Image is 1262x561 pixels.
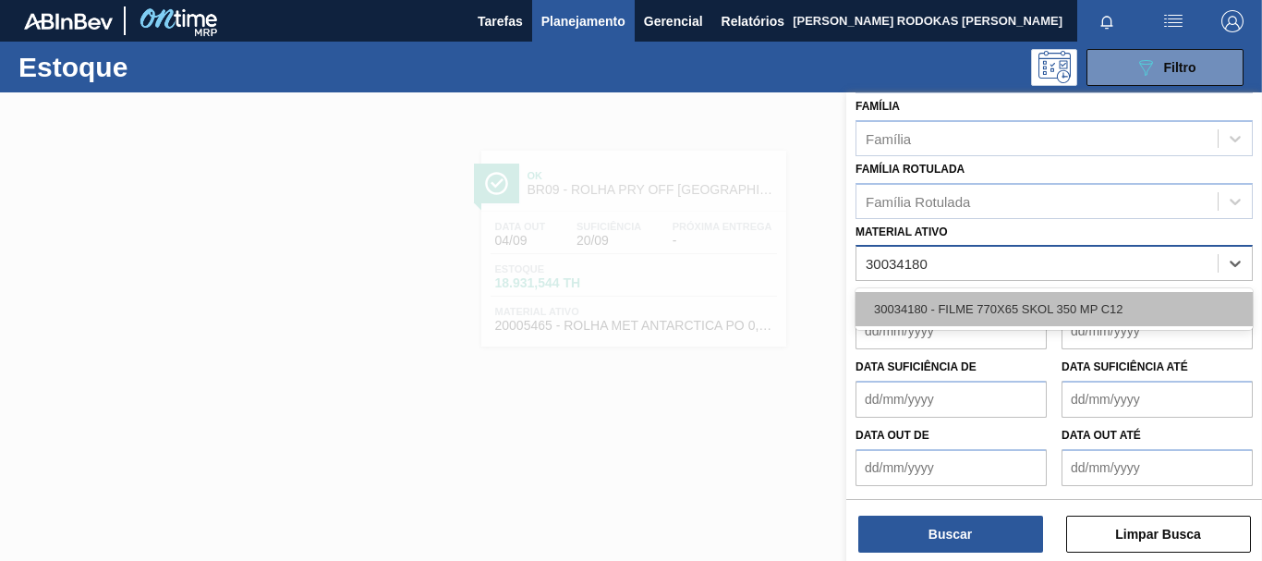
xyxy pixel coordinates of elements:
[855,292,1253,326] div: 30034180 - FILME 770X65 SKOL 350 MP C12
[1062,449,1253,486] input: dd/mm/yyyy
[855,429,929,442] label: Data out de
[1162,10,1184,32] img: userActions
[866,130,911,146] div: Família
[1221,10,1244,32] img: Logout
[1164,60,1196,75] span: Filtro
[855,449,1047,486] input: dd/mm/yyyy
[855,226,948,238] label: Material ativo
[855,163,965,176] label: Família Rotulada
[1062,429,1141,442] label: Data out até
[855,360,977,373] label: Data suficiência de
[722,10,784,32] span: Relatórios
[1062,312,1253,349] input: dd/mm/yyyy
[478,10,523,32] span: Tarefas
[1062,360,1188,373] label: Data suficiência até
[1077,8,1136,34] button: Notificações
[1031,49,1077,86] div: Pogramando: nenhum usuário selecionado
[1062,381,1253,418] input: dd/mm/yyyy
[541,10,625,32] span: Planejamento
[866,193,970,209] div: Família Rotulada
[1086,49,1244,86] button: Filtro
[18,56,277,78] h1: Estoque
[855,312,1047,349] input: dd/mm/yyyy
[855,100,900,113] label: Família
[24,13,113,30] img: TNhmsLtSVTkK8tSr43FrP2fwEKptu5GPRR3wAAAABJRU5ErkJggg==
[644,10,703,32] span: Gerencial
[855,381,1047,418] input: dd/mm/yyyy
